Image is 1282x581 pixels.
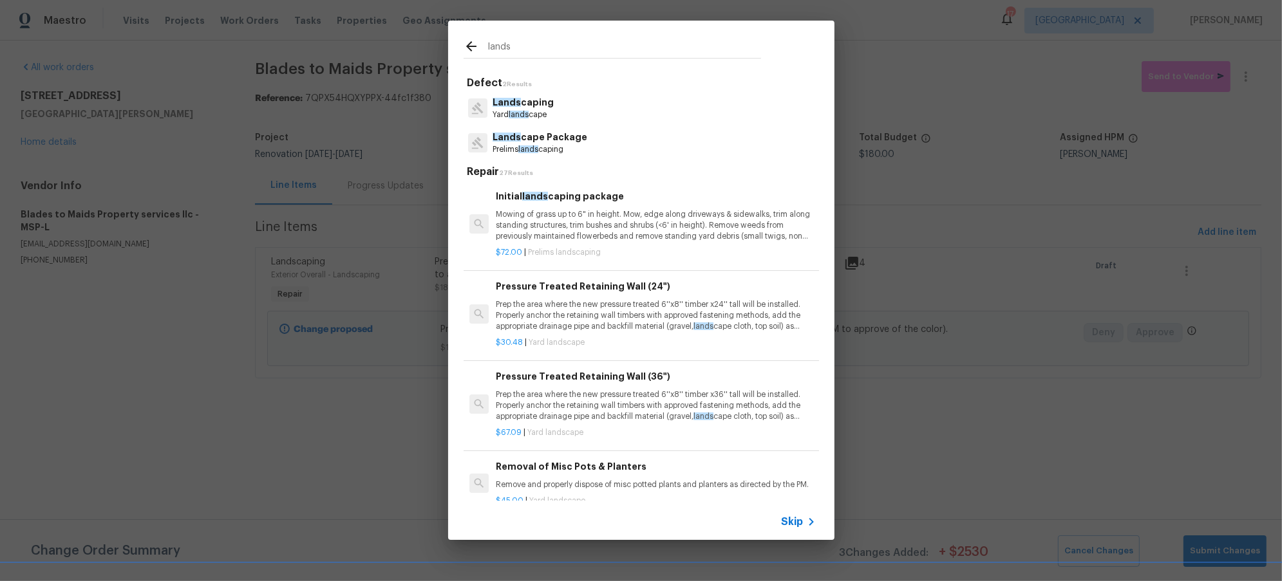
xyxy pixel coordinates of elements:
span: Yard landscape [529,497,585,504]
span: Prelims landscaping [528,248,601,256]
h5: Repair [467,165,819,179]
p: | [496,427,815,438]
span: 2 Results [503,81,533,88]
span: lands [693,322,713,330]
p: | [496,337,815,348]
span: lands [522,192,548,201]
span: Yard landscape [529,338,585,346]
h6: Pressure Treated Retaining Wall (36") [496,369,815,383]
h6: Removal of Misc Pots & Planters [496,459,815,474]
span: Yard landscape [527,429,583,436]
span: Skip [782,515,804,528]
p: Prelims caping [493,144,587,155]
p: cape Package [493,131,587,144]
input: Search issues or repairs [488,39,761,58]
p: Mowing of grass up to 6" in height. Mow, edge along driveways & sidewalks, trim along standing st... [496,209,815,242]
span: Lands [493,133,521,142]
span: lands [509,111,529,118]
span: $30.48 [496,338,523,346]
span: lands [693,412,713,420]
p: | [496,495,815,506]
span: lands [518,145,538,153]
span: 27 Results [500,170,534,176]
h6: Pressure Treated Retaining Wall (24") [496,279,815,293]
h5: Defect [467,77,819,90]
p: Yard cape [493,109,554,120]
span: $67.09 [496,429,522,436]
p: caping [493,96,554,109]
p: | [496,247,815,258]
h6: Initial caping package [496,189,815,203]
p: Prep the area where the new pressure treated 6''x8'' timber x36'' tall will be installed. Properl... [496,389,815,422]
span: $72.00 [496,248,522,256]
p: Prep the area where the new pressure treated 6''x8'' timber x24'' tall will be installed. Properl... [496,299,815,332]
span: Lands [493,98,521,107]
span: $45.00 [496,497,523,504]
p: Remove and properly dispose of misc potted plants and planters as directed by the PM. [496,479,815,490]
